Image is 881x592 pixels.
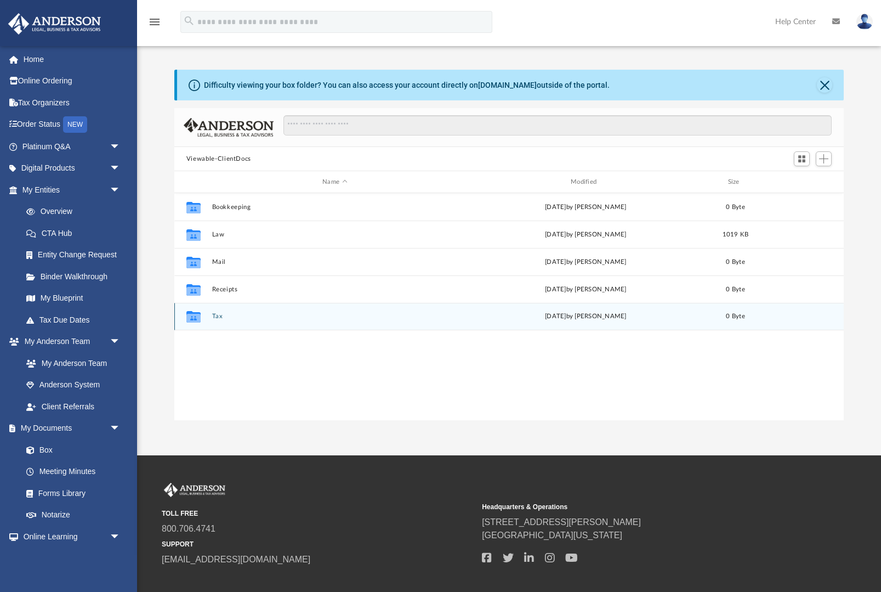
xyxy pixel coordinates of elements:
[8,114,137,136] a: Order StatusNEW
[15,266,137,287] a: Binder Walkthrough
[463,202,709,212] div: [DATE] by [PERSON_NAME]
[8,70,137,92] a: Online Ordering
[15,396,132,418] a: Client Referrals
[726,204,745,210] span: 0 Byte
[162,555,310,564] a: [EMAIL_ADDRESS][DOMAIN_NAME]
[15,439,126,461] a: Box
[15,504,132,526] a: Notarize
[162,539,474,549] small: SUPPORT
[463,312,709,322] div: [DATE] by [PERSON_NAME]
[15,201,137,223] a: Overview
[482,531,622,540] a: [GEOGRAPHIC_DATA][US_STATE]
[8,157,137,179] a: Digital Productsarrow_drop_down
[211,177,457,187] div: Name
[8,136,137,157] a: Platinum Q&Aarrow_drop_down
[816,151,832,167] button: Add
[283,115,832,136] input: Search files and folders
[186,154,251,164] button: Viewable-ClientDocs
[726,313,745,319] span: 0 Byte
[204,80,610,91] div: Difficulty viewing your box folder? You can also access your account directly on outside of the p...
[856,14,873,30] img: User Pic
[8,179,137,201] a: My Entitiesarrow_drop_down
[8,418,132,439] a: My Documentsarrow_drop_down
[15,309,137,331] a: Tax Due Dates
[713,177,757,187] div: Size
[148,15,161,29] i: menu
[15,548,132,570] a: Courses
[8,48,137,70] a: Home
[110,418,132,440] span: arrow_drop_down
[212,313,458,320] button: Tax
[15,482,126,504] a: Forms Library
[212,204,458,211] button: Bookkeeping
[212,231,458,238] button: Law
[162,483,228,497] img: Anderson Advisors Platinum Portal
[462,177,708,187] div: Modified
[110,179,132,201] span: arrow_drop_down
[5,13,104,35] img: Anderson Advisors Platinum Portal
[762,177,839,187] div: id
[110,526,132,548] span: arrow_drop_down
[110,157,132,180] span: arrow_drop_down
[148,21,161,29] a: menu
[162,524,215,533] a: 800.706.4741
[726,259,745,265] span: 0 Byte
[110,331,132,353] span: arrow_drop_down
[183,15,195,27] i: search
[174,193,844,421] div: grid
[15,374,132,396] a: Anderson System
[722,232,748,238] span: 1019 KB
[15,287,132,309] a: My Blueprint
[8,331,132,353] a: My Anderson Teamarrow_drop_down
[179,177,207,187] div: id
[463,257,709,267] div: [DATE] by [PERSON_NAME]
[15,461,132,483] a: Meeting Minutes
[162,509,474,518] small: TOLL FREE
[15,352,126,374] a: My Anderson Team
[463,285,709,295] div: [DATE] by [PERSON_NAME]
[110,136,132,158] span: arrow_drop_down
[794,151,810,167] button: Switch to Grid View
[478,81,537,89] a: [DOMAIN_NAME]
[15,244,137,266] a: Entity Change Request
[212,286,458,293] button: Receipts
[463,230,709,240] div: [DATE] by [PERSON_NAME]
[15,222,137,244] a: CTA Hub
[817,77,832,93] button: Close
[8,526,132,548] a: Online Learningarrow_drop_down
[63,116,87,133] div: NEW
[8,92,137,114] a: Tax Organizers
[482,502,794,512] small: Headquarters & Operations
[212,258,458,266] button: Mail
[482,517,641,527] a: [STREET_ADDRESS][PERSON_NAME]
[726,286,745,292] span: 0 Byte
